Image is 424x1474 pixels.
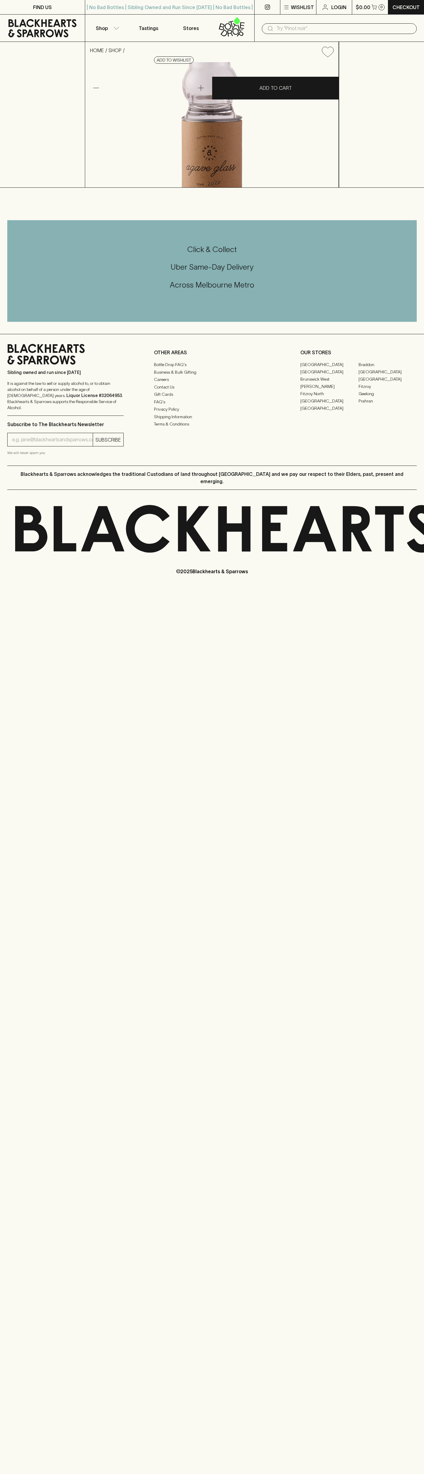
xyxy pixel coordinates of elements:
p: FIND US [33,4,52,11]
a: [GEOGRAPHIC_DATA] [300,397,359,405]
a: [PERSON_NAME] [300,383,359,390]
p: ADD TO CART [259,84,292,92]
h5: Click & Collect [7,244,417,254]
a: Fitzroy [359,383,417,390]
p: Blackhearts & Sparrows acknowledges the traditional Custodians of land throughout [GEOGRAPHIC_DAT... [12,470,412,485]
a: Tastings [127,15,170,42]
a: Contact Us [154,383,270,391]
h5: Uber Same-Day Delivery [7,262,417,272]
a: HOME [90,48,104,53]
p: $0.00 [356,4,370,11]
p: Tastings [139,25,158,32]
button: Shop [85,15,128,42]
p: Checkout [392,4,420,11]
a: Fitzroy North [300,390,359,397]
button: SUBSCRIBE [93,433,123,446]
a: Brunswick West [300,375,359,383]
a: Prahran [359,397,417,405]
a: Shipping Information [154,413,270,420]
a: Geelong [359,390,417,397]
a: Business & Bulk Gifting [154,368,270,376]
a: Terms & Conditions [154,421,270,428]
p: It is against the law to sell or supply alcohol to, or to obtain alcohol on behalf of a person un... [7,380,124,411]
button: ADD TO CART [212,77,339,99]
a: [GEOGRAPHIC_DATA] [300,368,359,375]
p: 0 [380,5,383,9]
button: Add to wishlist [154,56,194,64]
p: Stores [183,25,199,32]
button: Add to wishlist [319,44,336,60]
p: Subscribe to The Blackhearts Newsletter [7,421,124,428]
a: FAQ's [154,398,270,406]
a: [GEOGRAPHIC_DATA] [359,368,417,375]
a: [GEOGRAPHIC_DATA] [359,375,417,383]
a: [GEOGRAPHIC_DATA] [300,361,359,368]
a: Stores [170,15,212,42]
p: Shop [96,25,108,32]
img: 17109.png [85,62,339,187]
input: e.g. jane@blackheartsandsparrows.com.au [12,435,93,445]
p: OTHER AREAS [154,349,270,356]
a: Careers [154,376,270,383]
div: Call to action block [7,220,417,322]
a: [GEOGRAPHIC_DATA] [300,405,359,412]
a: Bottle Drop FAQ's [154,361,270,368]
a: Braddon [359,361,417,368]
h5: Across Melbourne Metro [7,280,417,290]
a: Privacy Policy [154,406,270,413]
p: OUR STORES [300,349,417,356]
p: Sibling owned and run since [DATE] [7,369,124,375]
a: Gift Cards [154,391,270,398]
a: SHOP [109,48,122,53]
p: We will never spam you [7,450,124,456]
p: Wishlist [291,4,314,11]
strong: Liquor License #32064953 [66,393,122,398]
input: Try "Pinot noir" [276,24,412,33]
p: Login [331,4,346,11]
p: SUBSCRIBE [95,436,121,443]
